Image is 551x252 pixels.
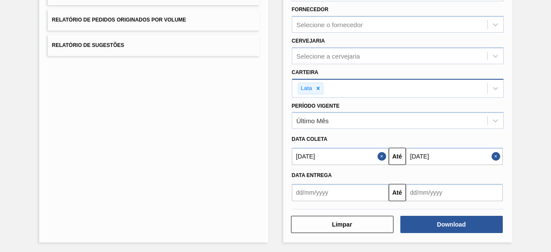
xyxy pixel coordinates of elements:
[48,35,260,56] button: Relatório de Sugestões
[492,148,503,165] button: Close
[400,216,503,233] button: Download
[292,6,328,12] label: Fornecedor
[292,69,319,75] label: Carteira
[292,136,328,142] span: Data coleta
[406,148,503,165] input: dd/mm/yyyy
[291,216,393,233] button: Limpar
[389,148,406,165] button: Até
[292,103,340,109] label: Período Vigente
[389,184,406,201] button: Até
[292,184,389,201] input: dd/mm/yyyy
[292,38,325,44] label: Cervejaria
[292,172,332,178] span: Data entrega
[297,117,329,124] div: Último Mês
[298,83,313,94] div: Lata
[52,42,124,48] span: Relatório de Sugestões
[406,184,503,201] input: dd/mm/yyyy
[378,148,389,165] button: Close
[297,21,363,28] div: Selecione o fornecedor
[292,148,389,165] input: dd/mm/yyyy
[297,52,360,59] div: Selecione a cervejaria
[48,9,260,31] button: Relatório de Pedidos Originados por Volume
[52,17,186,23] span: Relatório de Pedidos Originados por Volume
